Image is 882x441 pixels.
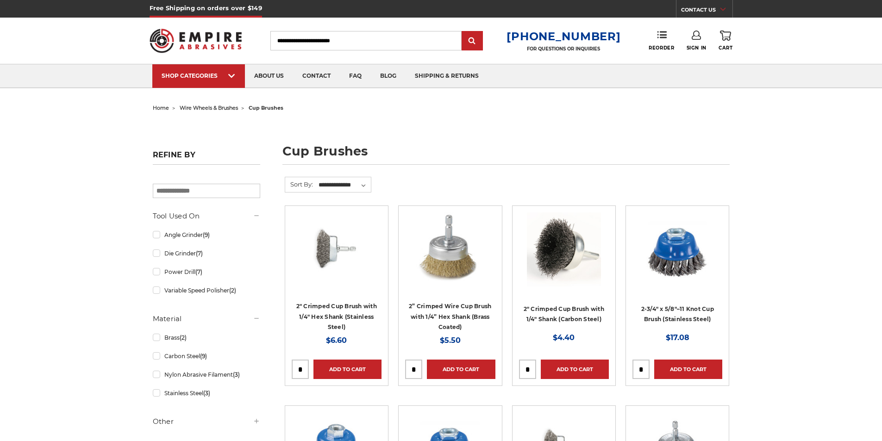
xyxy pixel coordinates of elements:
[409,303,491,330] a: 2” Crimped Wire Cup Brush with 1/4” Hex Shank (Brass Coated)
[153,264,260,280] a: Power Drill
[285,177,313,191] label: Sort By:
[427,360,495,379] a: Add to Cart
[326,336,347,345] span: $6.60
[524,305,604,323] a: 2" Crimped Cup Brush with 1/4" Shank (Carbon Steel)
[541,360,609,379] a: Add to Cart
[153,245,260,261] a: Die Grinder
[203,231,210,238] span: (9)
[200,353,207,360] span: (9)
[229,287,236,294] span: (2)
[153,416,260,427] h5: Other
[413,212,487,286] img: 2" brass crimped wire cup brush with 1/4" hex shank
[153,313,260,324] h5: Material
[180,334,187,341] span: (2)
[153,385,260,401] a: Stainless Steel
[649,45,674,51] span: Reorder
[282,145,730,165] h1: cup brushes
[180,105,238,111] a: wire wheels & brushes
[640,212,714,286] img: 2-3/4″ x 5/8″–11 Knot Cup Brush (Stainless Steel)
[233,371,240,378] span: (3)
[249,105,283,111] span: cup brushes
[153,150,260,165] h5: Refine by
[519,212,609,302] a: Crimped Wire Cup Brush with Shank
[719,45,732,51] span: Cart
[162,72,236,79] div: SHOP CATEGORIES
[553,333,575,342] span: $4.40
[196,250,203,257] span: (7)
[153,105,169,111] a: home
[245,64,293,88] a: about us
[340,64,371,88] a: faq
[507,46,620,52] p: FOR QUESTIONS OR INQUIRIES
[153,329,260,346] a: Brass
[687,45,707,51] span: Sign In
[632,212,722,302] a: 2-3/4″ x 5/8″–11 Knot Cup Brush (Stainless Steel)
[296,303,377,330] a: 2" Crimped Cup Brush with 1/4" Hex Shank (Stainless Steel)
[666,333,689,342] span: $17.08
[203,390,210,397] span: (3)
[371,64,406,88] a: blog
[150,23,242,59] img: Empire Abrasives
[153,282,260,298] a: Variable Speed Polisher
[719,31,732,51] a: Cart
[195,268,202,275] span: (7)
[153,211,260,222] h5: Tool Used On
[406,64,488,88] a: shipping & returns
[507,30,620,43] a: [PHONE_NUMBER]
[153,348,260,364] a: Carbon Steel
[293,64,340,88] a: contact
[463,32,482,50] input: Submit
[292,212,382,302] a: 2" Crimped Cup Brush 193220B
[300,212,374,286] img: 2" Crimped Cup Brush 193220B
[681,5,732,18] a: CONTACT US
[317,178,371,192] select: Sort By:
[527,212,601,286] img: Crimped Wire Cup Brush with Shank
[641,305,714,323] a: 2-3/4″ x 5/8″–11 Knot Cup Brush (Stainless Steel)
[153,227,260,243] a: Angle Grinder
[313,360,382,379] a: Add to Cart
[649,31,674,50] a: Reorder
[654,360,722,379] a: Add to Cart
[153,366,260,383] a: Nylon Abrasive Filament
[405,212,495,302] a: 2" brass crimped wire cup brush with 1/4" hex shank
[440,336,461,345] span: $5.50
